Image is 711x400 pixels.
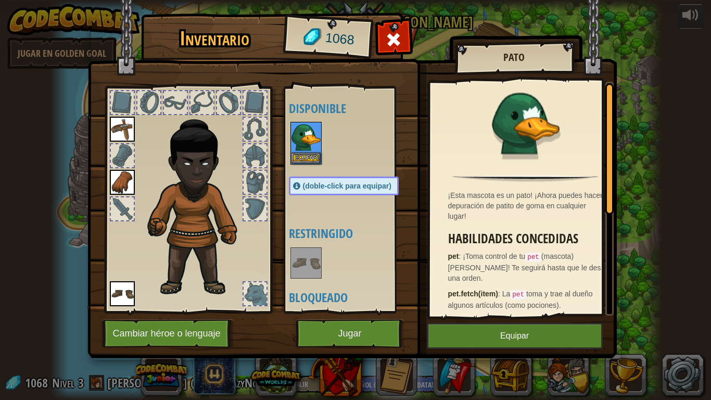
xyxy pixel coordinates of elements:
[110,117,135,142] img: portrait.png
[465,52,563,63] h2: Pato
[448,190,608,221] div: ¡Esta mascota es un pato! ¡Ahora puedes hacer depuración de patito de goma en cualquier lugar!
[448,290,593,309] span: La toma y trae al dueño algunos artículos (como pociones).
[448,252,459,260] strong: pet
[459,252,463,260] span: :
[110,170,135,195] img: portrait.png
[291,153,321,164] button: Equipar
[498,290,502,298] span: :
[525,253,541,262] code: pet
[453,175,598,182] img: hr.png
[492,90,560,157] img: portrait.png
[289,291,420,304] h4: Bloqueado
[289,102,420,115] h4: Disponible
[448,252,601,282] span: ¡Toma control de tu (mascota) [PERSON_NAME]! Te seguirá hasta que le des una orden.
[448,232,608,246] h3: Habilidades concedidas
[144,106,256,298] img: champion_hair.png
[102,319,234,348] button: Cambiar héroe o lenguaje
[291,248,321,278] img: portrait.png
[291,123,321,152] img: portrait.png
[427,323,603,349] button: Equipar
[296,319,404,348] button: Jugar
[303,182,391,190] span: (doble-click para equipar)
[110,281,135,306] img: portrait.png
[448,290,498,298] strong: pet.fetch(item)
[289,227,420,240] h4: Restringido
[148,28,281,49] h1: Inventario
[324,29,355,49] span: 1068
[510,290,526,299] code: pet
